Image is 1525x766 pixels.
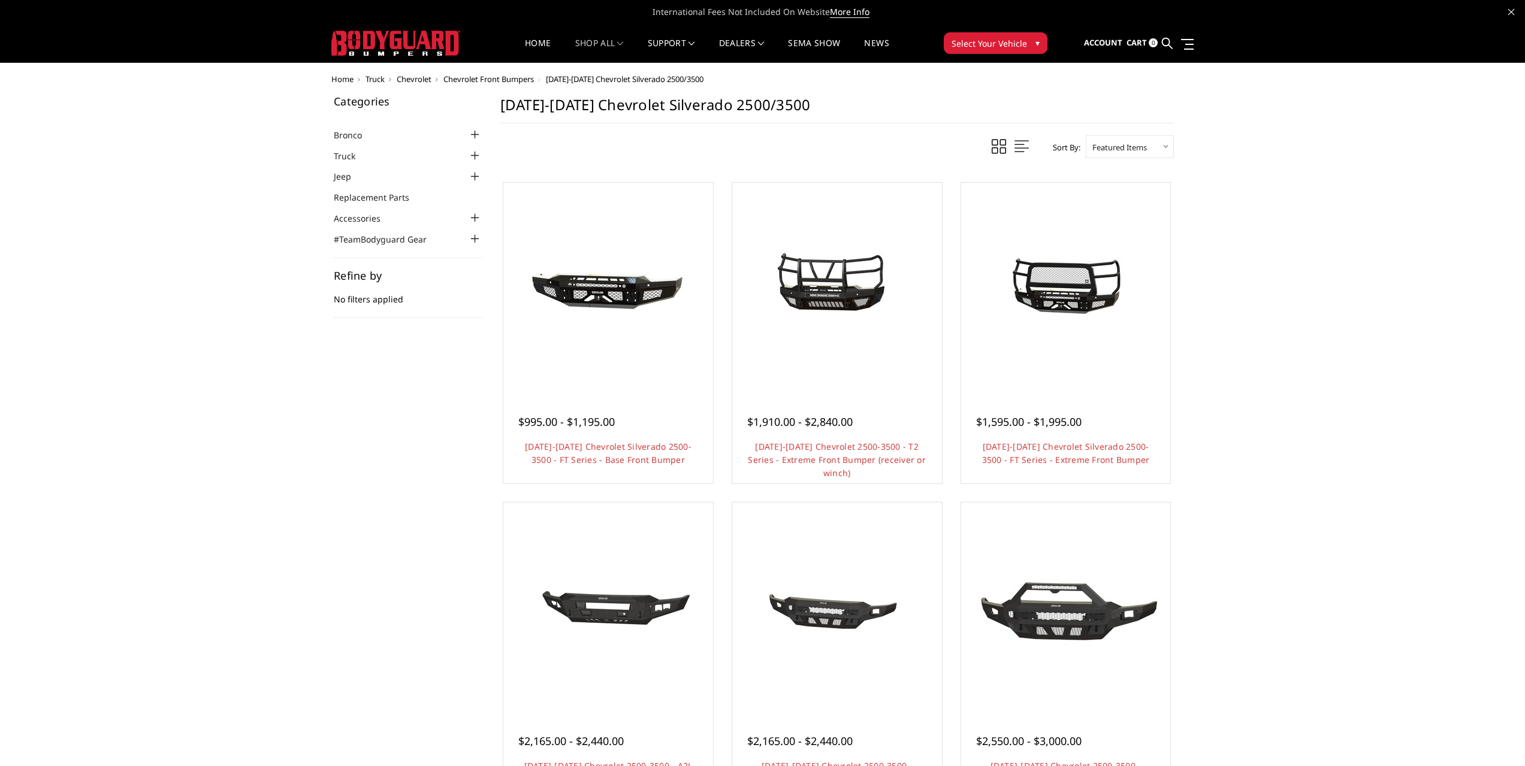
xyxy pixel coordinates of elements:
[334,191,424,204] a: Replacement Parts
[788,39,840,62] a: SEMA Show
[334,212,395,225] a: Accessories
[976,414,1082,429] span: $1,595.00 - $1,995.00
[525,441,691,465] a: [DATE]-[DATE] Chevrolet Silverado 2500-3500 - FT Series - Base Front Bumper
[331,31,460,56] img: BODYGUARD BUMPERS
[864,39,889,62] a: News
[334,270,482,281] h5: Refine by
[334,233,442,246] a: #TeamBodyguard Gear
[982,441,1150,465] a: [DATE]-[DATE] Chevrolet Silverado 2500-3500 - FT Series - Extreme Front Bumper
[1084,27,1122,59] a: Account
[334,150,370,162] a: Truck
[970,564,1161,650] img: 2020-2023 Chevrolet 2500-3500 - Freedom Series - Sport Front Bumper (non-winch)
[506,505,710,709] a: 2020-2023 Chevrolet 2500-3500 - A2L Series - Base Front Bumper (Non Winch) 2020 Chevrolet HD - Av...
[397,74,431,84] a: Chevrolet
[334,270,482,318] div: No filters applied
[944,32,1047,54] button: Select Your Vehicle
[331,74,354,84] a: Home
[1035,37,1040,49] span: ▾
[443,74,534,84] a: Chevrolet Front Bumpers
[366,74,385,84] a: Truck
[830,6,869,18] a: More Info
[525,39,551,62] a: Home
[748,441,926,479] a: [DATE]-[DATE] Chevrolet 2500-3500 - T2 Series - Extreme Front Bumper (receiver or winch)
[747,414,853,429] span: $1,910.00 - $2,840.00
[1084,37,1122,48] span: Account
[500,96,1174,123] h1: [DATE]-[DATE] Chevrolet Silverado 2500/3500
[735,505,939,709] a: 2020-2023 Chevrolet 2500-3500 - Freedom Series - Base Front Bumper (non-winch) 2020-2023 Chevrole...
[518,414,615,429] span: $995.00 - $1,195.00
[976,734,1082,748] span: $2,550.00 - $3,000.00
[334,96,482,107] h5: Categories
[518,734,624,748] span: $2,165.00 - $2,440.00
[735,186,939,389] a: 2020-2023 Chevrolet 2500-3500 - T2 Series - Extreme Front Bumper (receiver or winch) 2020-2023 Ch...
[1127,37,1147,48] span: Cart
[1046,138,1080,156] label: Sort By:
[952,37,1027,50] span: Select Your Vehicle
[648,39,695,62] a: Support
[506,186,710,389] a: 2020-2023 Chevrolet Silverado 2500-3500 - FT Series - Base Front Bumper 2020-2023 Chevrolet Silve...
[964,186,1168,389] a: 2020-2023 Chevrolet Silverado 2500-3500 - FT Series - Extreme Front Bumper 2020-2023 Chevrolet Si...
[546,74,703,84] span: [DATE]-[DATE] Chevrolet Silverado 2500/3500
[964,505,1168,709] a: 2020-2023 Chevrolet 2500-3500 - Freedom Series - Sport Front Bumper (non-winch)
[719,39,765,62] a: Dealers
[1127,27,1158,59] a: Cart 0
[1149,38,1158,47] span: 0
[575,39,624,62] a: shop all
[334,129,377,141] a: Bronco
[334,170,366,183] a: Jeep
[747,734,853,748] span: $2,165.00 - $2,440.00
